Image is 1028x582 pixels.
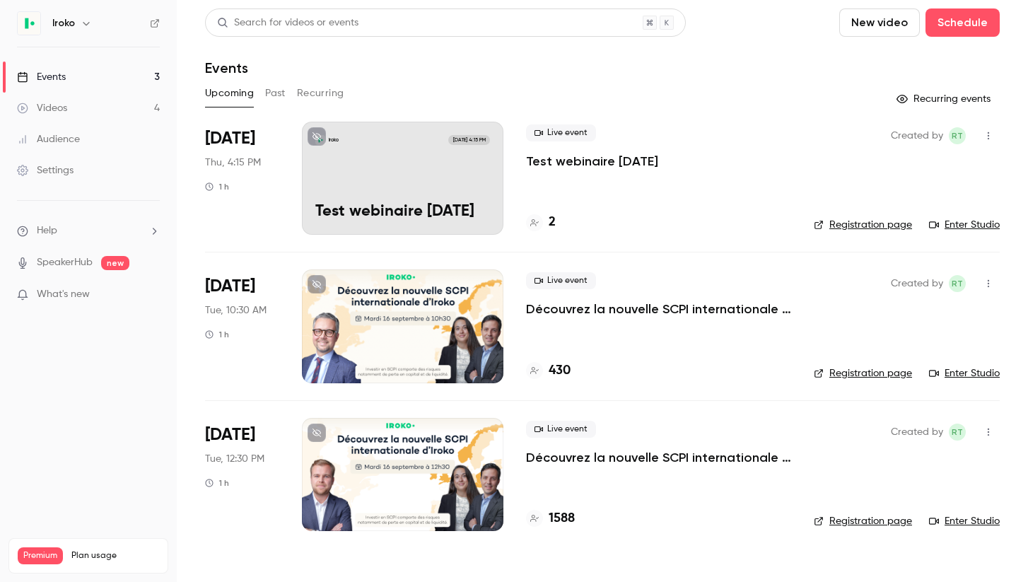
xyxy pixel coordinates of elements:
[315,203,490,221] p: Test webinaire [DATE]
[949,275,966,292] span: Roxane Tranchard
[929,366,1000,380] a: Enter Studio
[205,418,279,531] div: Sep 16 Tue, 12:30 PM (Europe/Paris)
[205,127,255,150] span: [DATE]
[217,16,358,30] div: Search for videos or events
[205,82,254,105] button: Upcoming
[205,59,248,76] h1: Events
[205,181,229,192] div: 1 h
[297,82,344,105] button: Recurring
[37,255,93,270] a: SpeakerHub
[526,124,596,141] span: Live event
[891,424,943,441] span: Created by
[205,477,229,489] div: 1 h
[205,156,261,170] span: Thu, 4:15 PM
[205,275,255,298] span: [DATE]
[205,424,255,446] span: [DATE]
[205,452,264,466] span: Tue, 12:30 PM
[52,16,75,30] h6: Iroko
[143,289,160,301] iframe: Noticeable Trigger
[929,514,1000,528] a: Enter Studio
[526,213,556,232] a: 2
[18,547,63,564] span: Premium
[526,272,596,289] span: Live event
[205,122,279,235] div: Sep 11 Thu, 4:15 PM (Europe/Paris)
[549,213,556,232] h4: 2
[526,301,791,318] a: Découvrez la nouvelle SCPI internationale d'Iroko
[526,421,596,438] span: Live event
[929,218,1000,232] a: Enter Studio
[814,366,912,380] a: Registration page
[101,256,129,270] span: new
[37,223,57,238] span: Help
[265,82,286,105] button: Past
[17,163,74,177] div: Settings
[891,275,943,292] span: Created by
[17,70,66,84] div: Events
[949,424,966,441] span: Roxane Tranchard
[526,509,575,528] a: 1588
[17,132,80,146] div: Audience
[302,122,503,235] a: Test webinaire sept. 2025Iroko[DATE] 4:15 PMTest webinaire [DATE]
[526,361,571,380] a: 430
[890,88,1000,110] button: Recurring events
[952,127,963,144] span: RT
[925,8,1000,37] button: Schedule
[526,153,658,170] a: Test webinaire [DATE]
[814,218,912,232] a: Registration page
[329,136,339,144] p: Iroko
[891,127,943,144] span: Created by
[526,449,791,466] a: Découvrez la nouvelle SCPI internationale signée [PERSON_NAME]
[205,329,229,340] div: 1 h
[205,269,279,383] div: Sep 16 Tue, 10:30 AM (Europe/Paris)
[17,101,67,115] div: Videos
[952,424,963,441] span: RT
[814,514,912,528] a: Registration page
[549,361,571,380] h4: 430
[18,12,40,35] img: Iroko
[839,8,920,37] button: New video
[37,287,90,302] span: What's new
[952,275,963,292] span: RT
[448,135,489,145] span: [DATE] 4:15 PM
[71,550,159,561] span: Plan usage
[949,127,966,144] span: Roxane Tranchard
[205,303,267,318] span: Tue, 10:30 AM
[549,509,575,528] h4: 1588
[17,223,160,238] li: help-dropdown-opener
